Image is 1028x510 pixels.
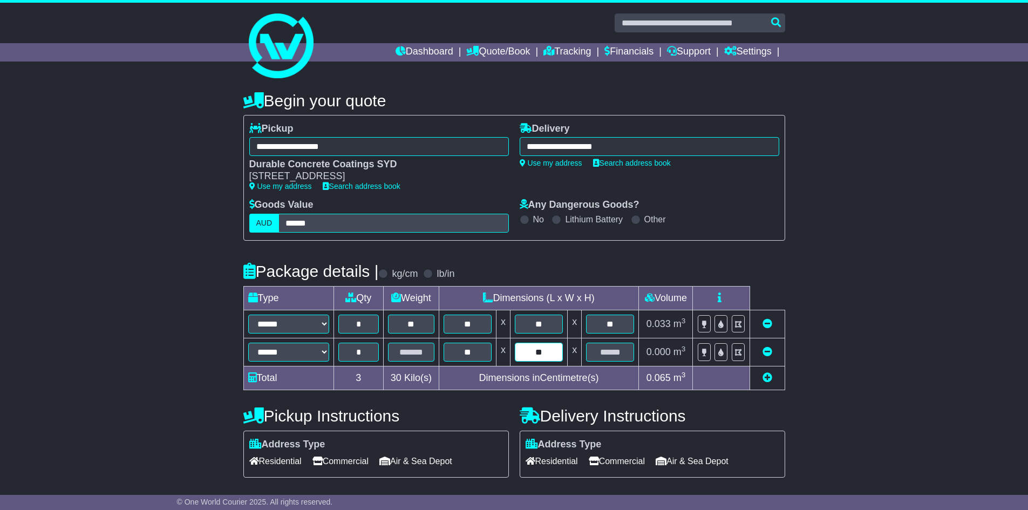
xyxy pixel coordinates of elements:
label: Lithium Battery [565,214,623,225]
span: Air & Sea Depot [656,453,729,470]
td: x [496,310,510,338]
label: Address Type [526,439,602,451]
label: lb/in [437,268,454,280]
a: Quote/Book [466,43,530,62]
span: © One World Courier 2025. All rights reserved. [177,498,333,506]
td: Type [243,286,333,310]
td: 3 [333,366,384,390]
a: Remove this item [763,318,772,329]
td: Dimensions (L x W x H) [439,286,639,310]
h4: Package details | [243,262,379,280]
a: Search address book [593,159,671,167]
td: Kilo(s) [384,366,439,390]
span: m [673,346,686,357]
span: 0.065 [646,372,671,383]
td: x [568,310,582,338]
sup: 3 [682,345,686,353]
td: x [496,338,510,366]
a: Add new item [763,372,772,383]
td: Weight [384,286,439,310]
label: Address Type [249,439,325,451]
h4: Begin your quote [243,92,785,110]
h4: Pickup Instructions [243,407,509,425]
label: Other [644,214,666,225]
a: Search address book [323,182,400,191]
sup: 3 [682,317,686,325]
a: Settings [724,43,772,62]
td: Qty [333,286,384,310]
div: Durable Concrete Coatings SYD [249,159,498,171]
td: Volume [639,286,693,310]
label: No [533,214,544,225]
span: Residential [249,453,302,470]
a: Support [667,43,711,62]
td: Dimensions in Centimetre(s) [439,366,639,390]
span: Commercial [312,453,369,470]
span: m [673,372,686,383]
td: Total [243,366,333,390]
label: AUD [249,214,280,233]
a: Financials [604,43,653,62]
span: Air & Sea Depot [379,453,452,470]
a: Use my address [520,159,582,167]
span: Commercial [589,453,645,470]
span: m [673,318,686,329]
label: kg/cm [392,268,418,280]
div: [STREET_ADDRESS] [249,171,498,182]
span: 0.033 [646,318,671,329]
a: Dashboard [396,43,453,62]
label: Pickup [249,123,294,135]
label: Delivery [520,123,570,135]
a: Tracking [543,43,591,62]
span: 30 [391,372,401,383]
a: Remove this item [763,346,772,357]
span: Residential [526,453,578,470]
a: Use my address [249,182,312,191]
span: 0.000 [646,346,671,357]
td: x [568,338,582,366]
label: Goods Value [249,199,314,211]
label: Any Dangerous Goods? [520,199,639,211]
h4: Delivery Instructions [520,407,785,425]
sup: 3 [682,371,686,379]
